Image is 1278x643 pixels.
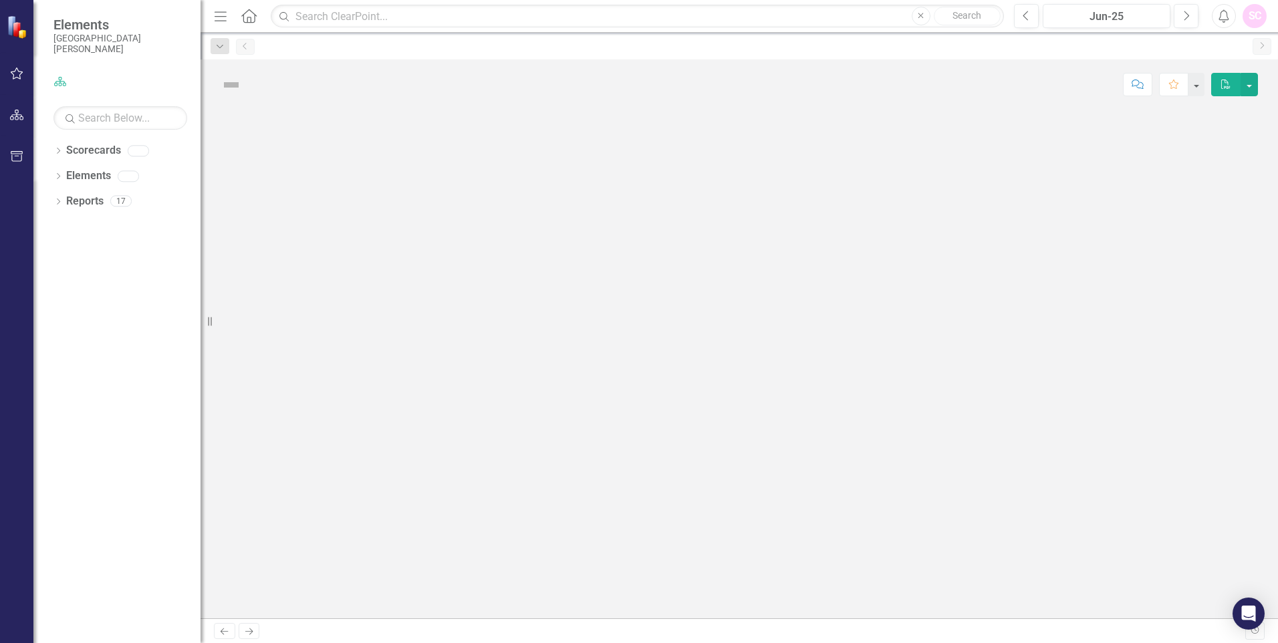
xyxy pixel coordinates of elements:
a: Elements [66,168,111,184]
input: Search ClearPoint... [271,5,1004,28]
a: Reports [66,194,104,209]
button: Search [934,7,1001,25]
div: Open Intercom Messenger [1233,598,1265,630]
img: ClearPoint Strategy [7,15,31,39]
img: Not Defined [221,74,242,96]
div: Jun-25 [1047,9,1166,25]
span: Elements [53,17,187,33]
input: Search Below... [53,106,187,130]
small: [GEOGRAPHIC_DATA][PERSON_NAME] [53,33,187,55]
span: Search [952,10,981,21]
a: Scorecards [66,143,121,158]
button: Jun-25 [1043,4,1170,28]
div: 17 [110,196,132,207]
button: SC [1243,4,1267,28]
